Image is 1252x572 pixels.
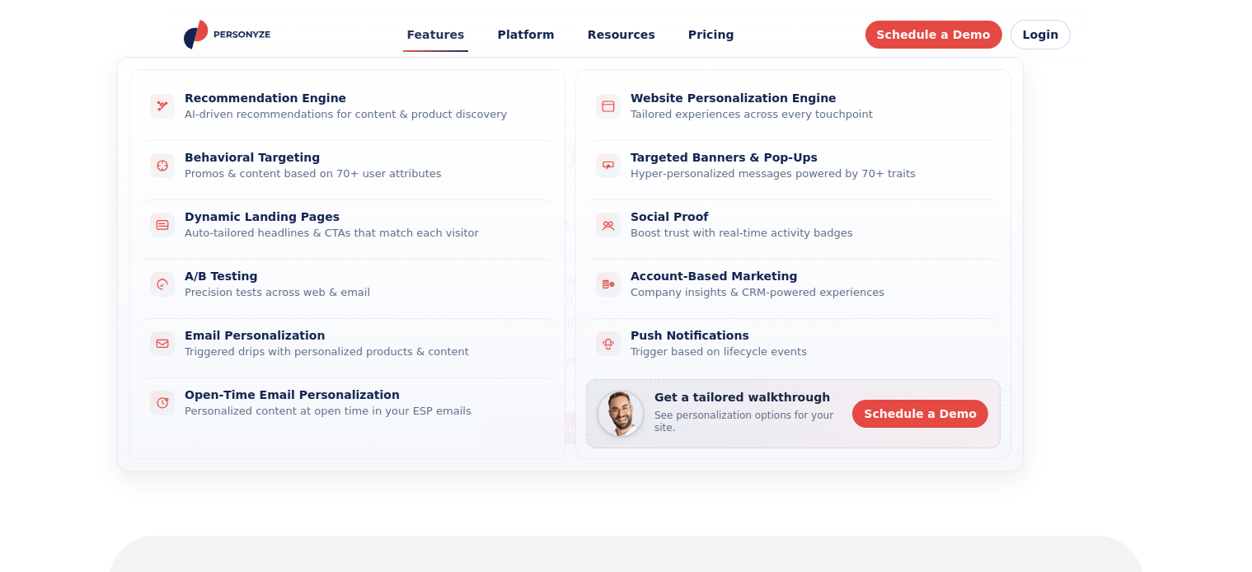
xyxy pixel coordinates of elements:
[586,259,1001,312] a: Account‑Based MarketingCompany insights & CRM‑powered experiences
[185,210,535,224] div: Dynamic Landing Pages
[865,21,1002,49] a: Schedule a Demo
[586,80,1001,134] a: Website Personalization EngineTailored experiences across every touchpoint
[486,20,566,50] a: Platform
[586,199,1001,252] a: Social ProofBoost trust with real‑time activity badges
[586,140,1001,193] a: Targeted Banners & Pop‑UpsHyper‑personalized messages powered by 70+ traits
[631,166,981,181] div: Hyper‑personalized messages powered by 70+ traits
[654,391,841,404] div: Get a tailored walkthrough
[181,20,276,49] a: Personyze home
[395,20,745,50] nav: Main menu
[185,151,535,165] div: Behavioral Targeting
[852,400,988,428] a: Schedule a Demo
[140,80,555,134] a: Recommendation EngineAI‑driven recommendations for content & product discovery
[185,285,535,300] div: Precision tests across web & email
[185,329,535,343] div: Email Personalization
[631,270,981,284] div: Account‑Based Marketing
[185,166,535,181] div: Promos & content based on 70+ user attributes
[181,20,276,49] img: Personyze
[631,210,981,224] div: Social Proof
[631,226,981,241] div: Boost trust with real‑time activity badges
[631,151,981,165] div: Targeted Banners & Pop‑Ups
[631,91,981,105] div: Website Personalization Engine
[185,107,535,122] div: AI‑driven recommendations for content & product discovery
[631,345,981,359] div: Trigger based on lifecycle events
[586,318,1001,371] a: Push NotificationsTrigger based on lifecycle events
[185,404,535,419] div: Personalized content at open time in your ESP emails
[631,329,981,343] div: Push Notifications
[185,270,535,284] div: A/B Testing
[140,199,555,252] a: Dynamic Landing PagesAuto‑tailored headlines & CTAs that match each visitor
[140,377,555,430] a: Open‑Time Email PersonalizationPersonalized content at open time in your ESP emails
[185,226,535,241] div: Auto‑tailored headlines & CTAs that match each visitor
[140,318,555,371] a: Email PersonalizationTriggered drips with personalized products & content
[185,345,535,359] div: Triggered drips with personalized products & content
[631,107,981,122] div: Tailored experiences across every touchpoint
[140,259,555,312] a: A/B TestingPrecision tests across web & email
[576,20,667,50] button: Resources
[185,388,535,402] div: Open‑Time Email Personalization
[165,8,1088,62] header: Personyze site header
[631,285,981,300] div: Company insights & CRM‑powered experiences
[654,410,841,435] div: See personalization options for your site.
[598,391,643,436] img: Personyze demo expert
[1011,20,1071,49] a: Login
[677,20,746,50] a: Pricing
[185,91,535,105] div: Recommendation Engine
[140,140,555,193] a: Behavioral TargetingPromos & content based on 70+ user attributes
[395,20,476,50] button: Features
[117,57,1024,471] div: Features menu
